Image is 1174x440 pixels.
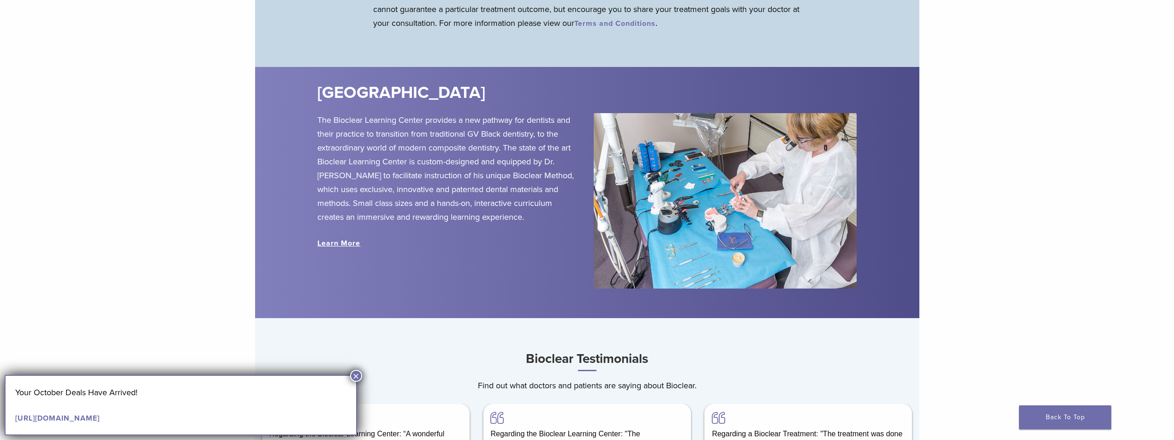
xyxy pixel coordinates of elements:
h3: Bioclear Testimonials [255,348,919,371]
button: Close [350,370,362,382]
p: Your October Deals Have Arrived! [15,386,346,399]
p: The Bioclear Learning Center provides a new pathway for dentists and their practice to transition... [317,113,580,224]
a: Learn More [317,239,360,248]
a: Back To Top [1019,405,1111,429]
a: [URL][DOMAIN_NAME] [15,414,100,423]
p: Find out what doctors and patients are saying about Bioclear. [255,379,919,392]
h2: [GEOGRAPHIC_DATA] [317,82,642,104]
a: Terms and Conditions [574,19,656,28]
